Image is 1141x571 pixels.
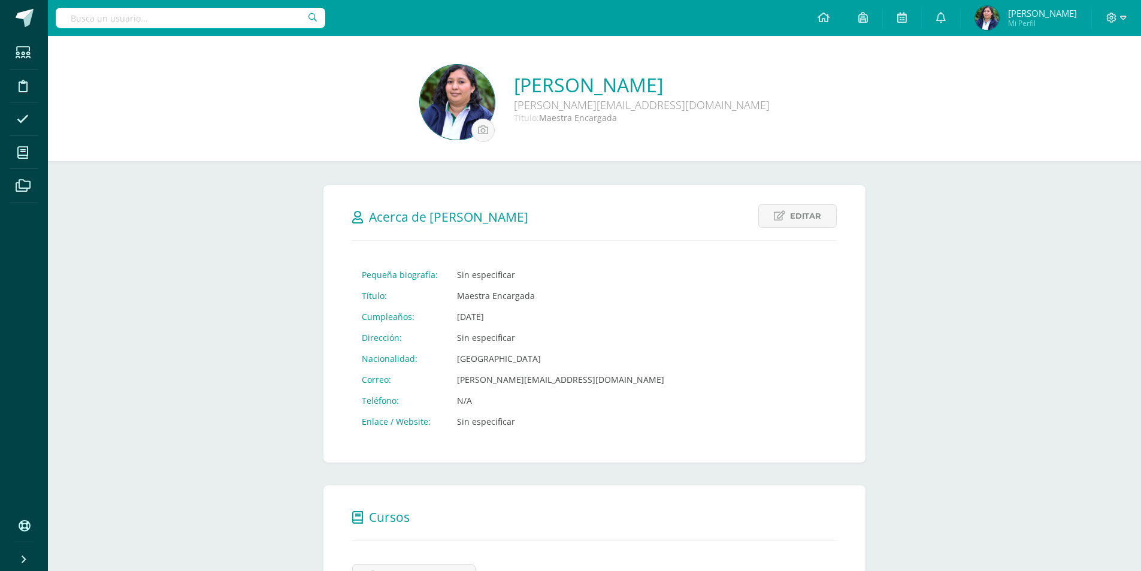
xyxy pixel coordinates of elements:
[758,204,837,228] a: Editar
[975,6,999,30] img: cc393a5ce9805ad72d48e0f4d9f74595.png
[447,390,674,411] td: N/A
[352,264,447,285] td: Pequeña biografía:
[352,390,447,411] td: Teléfono:
[447,285,674,306] td: Maestra Encargada
[447,327,674,348] td: Sin especificar
[447,369,674,390] td: [PERSON_NAME][EMAIL_ADDRESS][DOMAIN_NAME]
[56,8,325,28] input: Busca un usuario...
[352,285,447,306] td: Título:
[539,112,617,123] span: Maestra Encargada
[447,264,674,285] td: Sin especificar
[1008,18,1077,28] span: Mi Perfil
[1008,7,1077,19] span: [PERSON_NAME]
[352,411,447,432] td: Enlace / Website:
[790,205,821,227] span: Editar
[447,306,674,327] td: [DATE]
[514,112,539,123] span: Título:
[514,98,770,112] div: [PERSON_NAME][EMAIL_ADDRESS][DOMAIN_NAME]
[352,348,447,369] td: Nacionalidad:
[352,306,447,327] td: Cumpleaños:
[420,65,495,140] img: 28e160644ed25bdc0c5aefce153a5522.png
[352,369,447,390] td: Correo:
[514,72,770,98] a: [PERSON_NAME]
[369,209,528,225] span: Acerca de [PERSON_NAME]
[447,348,674,369] td: [GEOGRAPHIC_DATA]
[447,411,674,432] td: Sin especificar
[369,509,410,525] span: Cursos
[352,327,447,348] td: Dirección:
